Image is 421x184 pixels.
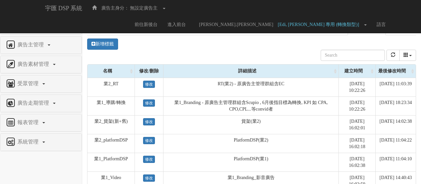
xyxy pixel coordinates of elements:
a: 修改 [143,81,155,88]
span: [PERSON_NAME].[PERSON_NAME] [196,22,277,27]
td: [DATE] 11:04:10 [375,153,416,172]
span: 系統管理 [16,139,42,145]
a: 受眾管理 [5,79,77,89]
span: 受眾管理 [16,81,42,86]
a: 報表管理 [5,118,77,128]
a: [PERSON_NAME].[PERSON_NAME] [Edi, [PERSON_NAME] 專用 (轉換類型)] [191,16,372,33]
a: 修改 [143,137,155,144]
a: 修改 [143,99,155,107]
td: 業2_RT [87,78,135,97]
a: 廣告主管理 [5,40,77,50]
td: [DATE] 14:02:38 [375,116,416,134]
a: 修改 [143,174,155,182]
a: 廣告走期管理 [5,98,77,109]
div: 修改/刪除 [135,65,163,78]
span: 廣告主身分： [101,6,129,11]
a: 前往新後台 [130,16,162,33]
input: Search [321,50,385,61]
span: 無設定廣告主 [130,6,158,11]
td: 業2_platformDSP [87,134,135,153]
td: PlatformDSP(業1) [163,153,339,172]
td: [DATE] 11:04:22 [375,134,416,153]
button: columns [399,50,416,61]
td: 業1_Branding - 原廣告主管理群組含Scupio , 6月後指目標為轉換, KPI 如 CPA, CPO,CPL...等convid者 [163,97,339,116]
td: 貨架(業2) [163,116,339,134]
td: [DATE] 16:02:38 [339,153,376,172]
td: 業1_導購/轉換 [87,97,135,116]
span: 廣告走期管理 [16,100,52,106]
td: [DATE] 10:22:26 [339,78,376,97]
td: [DATE] 18:23:34 [375,97,416,116]
a: 廣告素材管理 [5,59,77,70]
div: 名稱 [87,65,135,78]
td: [DATE] 16:02:18 [339,134,376,153]
button: refresh [386,50,400,61]
a: 修改 [143,156,155,163]
span: 廣告主管理 [16,42,47,47]
a: 進入前台 [162,16,191,33]
td: [DATE] 16:02:01 [339,116,376,134]
span: 廣告素材管理 [16,61,52,67]
a: 修改 [143,118,155,125]
div: 最後修改時間 [376,65,416,78]
td: RT(業2) - 原廣告主管理群組含EC [163,78,339,97]
td: [DATE] 11:03:39 [375,78,416,97]
span: 報表管理 [16,119,42,125]
div: Columns [399,50,416,61]
td: 業2_貨架(新+舊) [87,116,135,134]
span: [Edi, [PERSON_NAME] 專用 (轉換類型)] [278,22,362,27]
a: 系統管理 [5,137,77,147]
td: [DATE] 10:22:26 [339,97,376,116]
a: 新增標籤 [87,39,118,50]
td: 業1_PlatformDSP [87,153,135,172]
div: 建立時間 [339,65,375,78]
a: 語言 [372,16,391,33]
td: PlatformDSP(業2) [163,134,339,153]
div: 詳細描述 [163,65,338,78]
